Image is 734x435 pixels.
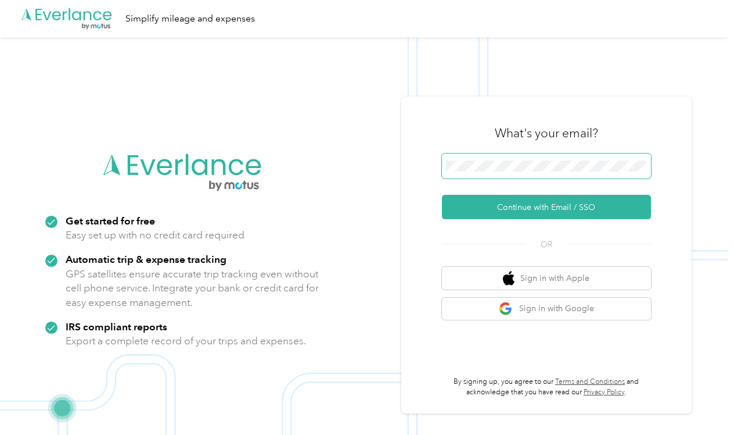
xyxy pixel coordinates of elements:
[442,267,651,290] button: apple logoSign in with Apple
[66,267,319,310] p: GPS satellites ensure accurate trip tracking even without cell phone service. Integrate your bank...
[499,302,513,316] img: google logo
[66,253,226,265] strong: Automatic trip & expense tracking
[66,334,306,348] p: Export a complete record of your trips and expenses.
[555,377,625,386] a: Terms and Conditions
[442,195,651,219] button: Continue with Email / SSO
[503,271,514,286] img: apple logo
[584,388,625,397] a: Privacy Policy
[66,215,155,227] strong: Get started for free
[495,125,598,141] h3: What's your email?
[526,238,567,251] span: OR
[66,228,244,243] p: Easy set up with no credit card required
[442,377,651,397] p: By signing up, you agree to our and acknowledge that you have read our .
[125,12,255,26] div: Simplify mileage and expenses
[66,320,167,333] strong: IRS compliant reports
[442,298,651,320] button: google logoSign in with Google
